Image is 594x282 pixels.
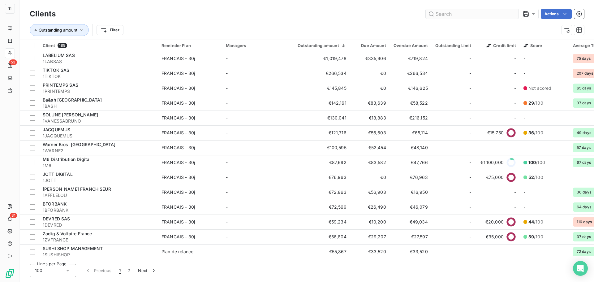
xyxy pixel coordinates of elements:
div: FRANCAIS - 30j [161,159,195,166]
span: €15,750 [487,130,504,136]
span: M6 Distribution Digital [43,157,91,162]
span: - [226,100,228,106]
td: €142,161 [286,96,350,111]
div: FRANCAIS - 30j [161,115,195,121]
span: PRINTEMPS SAS [43,82,78,88]
td: €72,863 [286,185,350,200]
td: €83,639 [350,96,390,111]
span: Zadig & Voltaire France [43,231,92,236]
td: €72,569 [286,200,350,215]
span: 100 [528,160,536,165]
span: €20,000 [485,219,504,225]
span: - [226,130,228,135]
span: /100 [528,174,543,180]
span: /100 [528,219,543,225]
span: 1 [119,267,121,274]
img: Logo LeanPay [5,268,15,278]
span: - [226,115,228,120]
td: €26,490 [350,200,390,215]
span: - [469,115,471,121]
span: 1JOTT [43,177,154,184]
span: JACQUEMUS [43,127,70,132]
span: /100 [528,130,543,136]
div: FRANCAIS - 30j [161,130,195,136]
td: €1,019,478 [286,51,350,66]
div: FRANCAIS - 30j [161,219,195,225]
span: 1ZVFRANCE [43,237,154,243]
td: €33,520 [390,244,432,259]
span: 31 [10,213,17,218]
span: 1BFORBANK [43,207,154,213]
span: - [226,234,228,239]
span: SUSHI SHOP MANAGEMENT [43,246,103,251]
button: Previous [81,264,115,277]
td: €76,963 [286,170,350,185]
span: - [514,115,516,121]
span: JOTT DIGITAL [43,171,73,177]
button: Filter [97,25,123,35]
div: Outstanding amount [290,43,346,48]
span: /100 [528,100,543,106]
span: - [226,189,228,195]
span: €75,000 [486,174,504,180]
span: 53 [9,59,17,65]
span: - [469,100,471,106]
td: €58,522 [390,96,432,111]
span: - [523,71,525,76]
div: Managers [226,43,283,48]
span: - [514,189,516,195]
button: 1 [115,264,124,277]
span: - [469,55,471,62]
td: €87,692 [286,155,350,170]
span: 29 [528,100,534,106]
span: - [514,55,516,62]
span: - [469,85,471,91]
td: €16,950 [390,185,432,200]
div: Overdue Amount [394,43,428,48]
span: 1JACQUEMUS [43,133,154,139]
td: €146,625 [390,81,432,96]
span: - [469,219,471,225]
td: €55,867 [286,244,350,259]
span: 1VANESSABRUNO [43,118,154,124]
span: - [226,145,228,150]
td: €56,804 [286,229,350,244]
td: €100,595 [286,140,350,155]
span: €35,000 [486,234,504,240]
span: - [514,204,516,210]
button: Outstanding amount [30,24,89,36]
span: - [226,71,228,76]
span: - [226,56,228,61]
span: - [469,70,471,76]
span: 1PRINTEMPS [43,88,154,94]
span: - [469,189,471,195]
td: €76,963 [390,170,432,185]
span: DEVRED SAS [43,216,70,221]
span: 1TIKTOK [43,73,154,80]
div: Due Amount [354,43,386,48]
div: FRANCAIS - 30j [161,55,195,62]
span: Score [523,43,542,48]
span: /100 [528,159,545,166]
td: €46,079 [390,200,432,215]
span: LABELIUM SAS [43,53,75,58]
span: SOLUNE [PERSON_NAME] [43,112,98,117]
span: Client [43,43,55,48]
span: - [514,85,516,91]
span: 100 [35,267,42,274]
td: €52,454 [350,140,390,155]
span: - [523,145,525,150]
span: 36 [528,130,534,135]
span: - [469,145,471,151]
span: /100 [528,234,543,240]
td: €130,041 [286,111,350,125]
td: €216,152 [390,111,432,125]
span: 1WARNE2 [43,148,154,154]
td: €719,824 [390,51,432,66]
div: FRANCAIS - 30j [161,204,195,210]
span: Ba&sh [GEOGRAPHIC_DATA] [43,97,102,102]
span: - [469,249,471,255]
td: €49,034 [390,215,432,229]
span: Outstanding amount [39,28,77,33]
button: Actions [541,9,572,19]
